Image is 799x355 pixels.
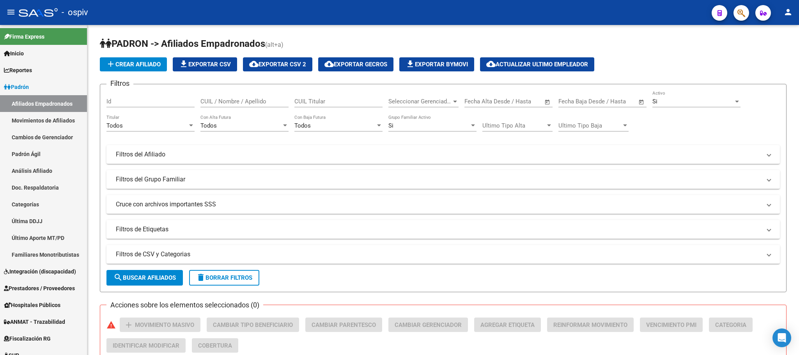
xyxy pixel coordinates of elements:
span: Cambiar Tipo Beneficiario [213,321,293,328]
mat-icon: add [106,59,115,69]
mat-icon: search [113,273,123,282]
input: Fecha fin [597,98,635,105]
mat-panel-title: Cruce con archivos importantes SSS [116,200,761,209]
mat-icon: warning [106,320,116,330]
input: Fecha fin [503,98,541,105]
mat-icon: person [783,7,793,17]
span: Prestadores / Proveedores [4,284,75,293]
mat-expansion-panel-header: Filtros del Grupo Familiar [106,170,780,189]
span: Cambiar Gerenciador [395,321,462,328]
button: Buscar Afiliados [106,270,183,286]
span: Reinformar Movimiento [553,321,627,328]
button: Reinformar Movimiento [547,318,634,332]
button: Agregar Etiqueta [474,318,541,332]
span: Cambiar Parentesco [312,321,376,328]
span: Si [388,122,393,129]
span: PADRON -> Afiliados Empadronados [100,38,265,49]
mat-panel-title: Filtros del Grupo Familiar [116,175,761,184]
button: Identificar Modificar [106,338,186,353]
mat-icon: file_download [406,59,415,69]
mat-icon: add [124,320,133,330]
span: Todos [294,122,311,129]
button: Cambiar Gerenciador [388,318,468,332]
span: Padrón [4,83,29,91]
button: Crear Afiliado [100,57,167,71]
button: Exportar CSV [173,57,237,71]
button: Cambiar Parentesco [305,318,382,332]
button: Movimiento Masivo [120,318,200,332]
span: Borrar Filtros [196,274,252,281]
span: Ultimo Tipo Alta [482,122,546,129]
input: Fecha inicio [464,98,496,105]
span: Actualizar ultimo Empleador [486,61,588,68]
span: Fiscalización RG [4,334,51,343]
mat-icon: delete [196,273,206,282]
span: Integración (discapacidad) [4,267,76,276]
span: Hospitales Públicos [4,301,60,309]
span: Categoria [715,321,746,328]
button: Exportar Bymovi [399,57,474,71]
mat-panel-title: Filtros de Etiquetas [116,225,761,234]
span: Exportar Bymovi [406,61,468,68]
mat-expansion-panel-header: Filtros del Afiliado [106,145,780,164]
button: Exportar GECROS [318,57,393,71]
span: Si [652,98,657,105]
mat-panel-title: Filtros del Afiliado [116,150,761,159]
span: Todos [106,122,123,129]
span: Movimiento Masivo [135,321,194,328]
mat-expansion-panel-header: Filtros de CSV y Categorias [106,245,780,264]
span: Crear Afiliado [106,61,161,68]
mat-panel-title: Filtros de CSV y Categorias [116,250,761,259]
mat-icon: menu [6,7,16,17]
button: Actualizar ultimo Empleador [480,57,594,71]
span: Seleccionar Gerenciador [388,98,452,105]
span: Inicio [4,49,24,58]
span: Reportes [4,66,32,75]
span: Exportar CSV [179,61,231,68]
button: Cambiar Tipo Beneficiario [207,318,299,332]
button: Categoria [709,318,753,332]
button: Open calendar [637,98,646,106]
span: - ospiv [62,4,88,21]
span: Ultimo Tipo Baja [558,122,622,129]
span: (alt+a) [265,41,283,48]
button: Open calendar [543,98,552,106]
span: Buscar Afiliados [113,274,176,281]
button: Vencimiento PMI [640,318,703,332]
span: ANMAT - Trazabilidad [4,318,65,326]
span: Identificar Modificar [113,342,179,349]
span: Firma Express [4,32,44,41]
button: Borrar Filtros [189,270,259,286]
div: Open Intercom Messenger [772,328,791,347]
mat-icon: cloud_download [249,59,259,69]
span: Todos [200,122,217,129]
mat-expansion-panel-header: Cruce con archivos importantes SSS [106,195,780,214]
mat-icon: cloud_download [486,59,496,69]
mat-expansion-panel-header: Filtros de Etiquetas [106,220,780,239]
mat-icon: file_download [179,59,188,69]
span: Vencimiento PMI [646,321,696,328]
button: Cobertura [192,338,238,353]
span: Exportar GECROS [324,61,387,68]
h3: Acciones sobre los elementos seleccionados (0) [106,300,263,311]
input: Fecha inicio [558,98,590,105]
button: Exportar CSV 2 [243,57,312,71]
span: Agregar Etiqueta [480,321,535,328]
mat-icon: cloud_download [324,59,334,69]
h3: Filtros [106,78,133,89]
span: Exportar CSV 2 [249,61,306,68]
span: Cobertura [198,342,232,349]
